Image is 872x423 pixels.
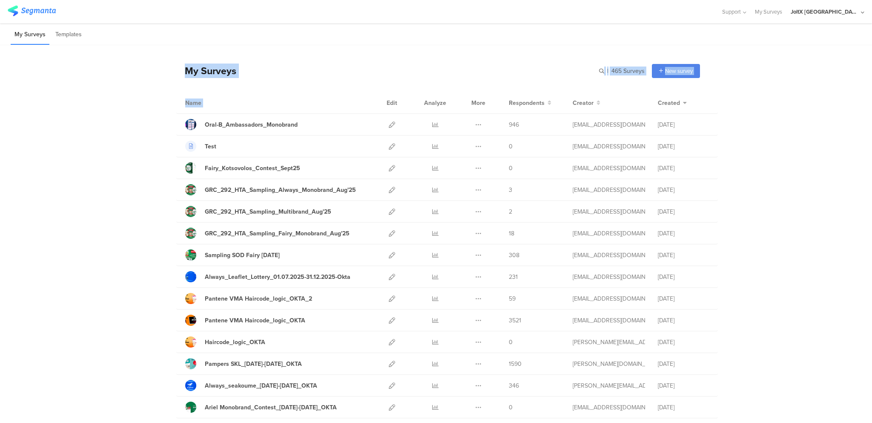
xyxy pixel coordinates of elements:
[52,25,86,45] li: Templates
[658,316,709,325] div: [DATE]
[11,25,49,45] li: My Surveys
[791,8,859,16] div: JoltX [GEOGRAPHIC_DATA]
[573,185,645,194] div: gheorghe.a.4@pg.com
[205,164,300,173] div: Fairy_Kotsovolos_Contest_Sept25
[185,336,265,348] a: Haircode_logic_OKTA
[658,229,709,238] div: [DATE]
[509,207,512,216] span: 2
[205,251,280,260] div: Sampling SOD Fairy Aug'25
[658,338,709,347] div: [DATE]
[185,293,312,304] a: Pantene VMA Haircode_logic_OKTA_2
[573,294,645,303] div: baroutis.db@pg.com
[658,381,709,390] div: [DATE]
[205,403,337,412] div: Ariel Monobrand_Contest_01May25-31May25_OKTA
[205,185,356,194] div: GRC_292_HTA_Sampling_Always_Monobrand_Aug'25
[573,338,645,347] div: arvanitis.a@pg.com
[658,164,709,173] div: [DATE]
[658,294,709,303] div: [DATE]
[509,338,513,347] span: 0
[383,92,401,113] div: Edit
[509,294,516,303] span: 59
[8,6,56,16] img: segmanta logo
[509,120,519,129] span: 946
[573,164,645,173] div: betbeder.mb@pg.com
[185,380,317,391] a: Always_seakoume_[DATE]-[DATE]_OKTA
[185,315,305,326] a: Pantene VMA Haircode_logic_OKTA
[722,8,741,16] span: Support
[185,184,356,195] a: GRC_292_HTA_Sampling_Always_Monobrand_Aug'25
[509,403,513,412] span: 0
[185,228,350,239] a: GRC_292_HTA_Sampling_Fairy_Monobrand_Aug'25
[509,381,519,390] span: 346
[509,142,513,151] span: 0
[185,141,216,152] a: Test
[658,207,709,216] div: [DATE]
[658,142,709,151] div: [DATE]
[573,381,645,390] div: arvanitis.a@pg.com
[185,249,280,261] a: Sampling SOD Fairy [DATE]
[573,99,594,107] span: Creator
[176,64,236,78] div: My Surveys
[573,99,600,107] button: Creator
[665,67,693,75] span: New survey
[185,271,350,282] a: Always_Leaflet_Lottery_01.07.2025-31.12.2025-Okta
[205,316,305,325] div: Pantene VMA Haircode_logic_OKTA
[509,251,519,260] span: 308
[205,381,317,390] div: Always_seakoume_03May25-30June25_OKTA
[422,92,448,113] div: Analyze
[573,359,645,368] div: skora.es@pg.com
[573,403,645,412] div: baroutis.db@pg.com
[573,251,645,260] div: gheorghe.a.4@pg.com
[573,229,645,238] div: gheorghe.a.4@pg.com
[573,272,645,281] div: betbeder.mb@pg.com
[606,67,610,75] span: |
[658,359,709,368] div: [DATE]
[509,229,514,238] span: 18
[205,207,331,216] div: GRC_292_HTA_Sampling_Multibrand_Aug'25
[205,272,350,281] div: Always_Leaflet_Lottery_01.07.2025-31.12.2025-Okta
[185,119,298,130] a: Oral-B_Ambassadors_Monobrand
[573,120,645,129] div: nikolopoulos.j@pg.com
[185,402,337,413] a: Ariel Monobrand_Contest_[DATE]-[DATE]_OKTA
[509,164,513,173] span: 0
[205,120,298,129] div: Oral-B_Ambassadors_Monobrand
[573,316,645,325] div: baroutis.db@pg.com
[658,120,709,129] div: [DATE]
[509,99,551,107] button: Respondents
[205,142,216,151] div: Test
[205,359,302,368] div: Pampers SKL_8May25-21May25_OKTA
[205,338,265,347] div: Haircode_logic_OKTA
[185,206,331,217] a: GRC_292_HTA_Sampling_Multibrand_Aug'25
[185,358,302,369] a: Pampers SKL_[DATE]-[DATE]_OKTA
[573,207,645,216] div: gheorghe.a.4@pg.com
[611,67,645,75] span: 465 Surveys
[509,185,512,194] span: 3
[573,142,645,151] div: support@segmanta.com
[205,229,350,238] div: GRC_292_HTA_Sampling_Fairy_Monobrand_Aug'25
[205,294,312,303] div: Pantene VMA Haircode_logic_OKTA_2
[658,251,709,260] div: [DATE]
[509,272,518,281] span: 231
[658,403,709,412] div: [DATE]
[658,272,709,281] div: [DATE]
[509,359,522,368] span: 1590
[658,185,709,194] div: [DATE]
[658,99,687,107] button: Created
[509,99,545,107] span: Respondents
[469,92,488,113] div: More
[509,316,521,325] span: 3521
[658,99,680,107] span: Created
[185,162,300,174] a: Fairy_Kotsovolos_Contest_Sept25
[185,99,236,107] div: Name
